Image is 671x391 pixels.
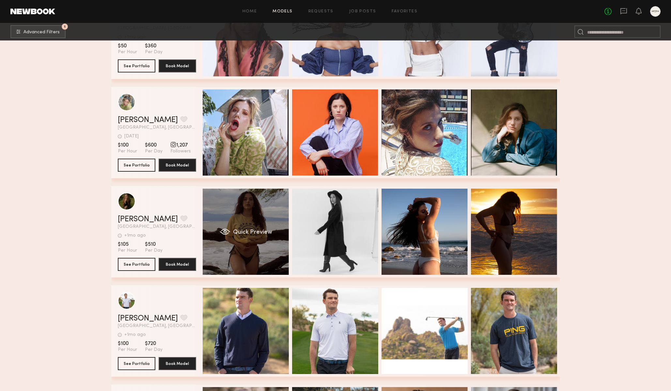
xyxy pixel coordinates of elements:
button: See Portfolio [118,357,155,370]
span: $100 [118,340,137,347]
span: Per Day [145,149,163,154]
a: Home [242,9,257,14]
span: 1,207 [170,142,191,149]
span: Advanced Filters [23,30,60,35]
span: $720 [145,340,163,347]
button: See Portfolio [118,159,155,172]
button: Book Model [159,159,196,172]
a: [PERSON_NAME] [118,116,178,124]
span: Quick Preview [233,229,272,235]
button: Book Model [159,258,196,271]
a: Favorites [392,9,417,14]
span: Per Day [145,248,163,254]
span: $105 [118,241,137,248]
span: [GEOGRAPHIC_DATA], [GEOGRAPHIC_DATA] [118,225,196,229]
span: $50 [118,43,137,49]
span: $600 [145,142,163,149]
div: +1mo ago [124,233,146,238]
button: Book Model [159,357,196,370]
span: $360 [145,43,163,49]
span: Per Hour [118,49,137,55]
button: See Portfolio [118,59,155,72]
span: Per Hour [118,347,137,353]
a: [PERSON_NAME] [118,215,178,223]
button: Book Model [159,59,196,72]
span: $100 [118,142,137,149]
span: 1 [64,25,66,28]
span: Per Hour [118,248,137,254]
span: Per Hour [118,149,137,154]
span: [GEOGRAPHIC_DATA], [GEOGRAPHIC_DATA] [118,125,196,130]
a: Job Posts [349,9,376,14]
div: +1mo ago [124,333,146,337]
a: [PERSON_NAME] [118,315,178,322]
a: Models [273,9,292,14]
span: Per Day [145,49,163,55]
span: Per Day [145,347,163,353]
button: See Portfolio [118,258,155,271]
div: [DATE] [124,134,139,139]
a: Requests [308,9,334,14]
span: [GEOGRAPHIC_DATA], [GEOGRAPHIC_DATA] [118,324,196,328]
span: $510 [145,241,163,248]
span: Followers [170,149,191,154]
button: 1Advanced Filters [10,25,66,38]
